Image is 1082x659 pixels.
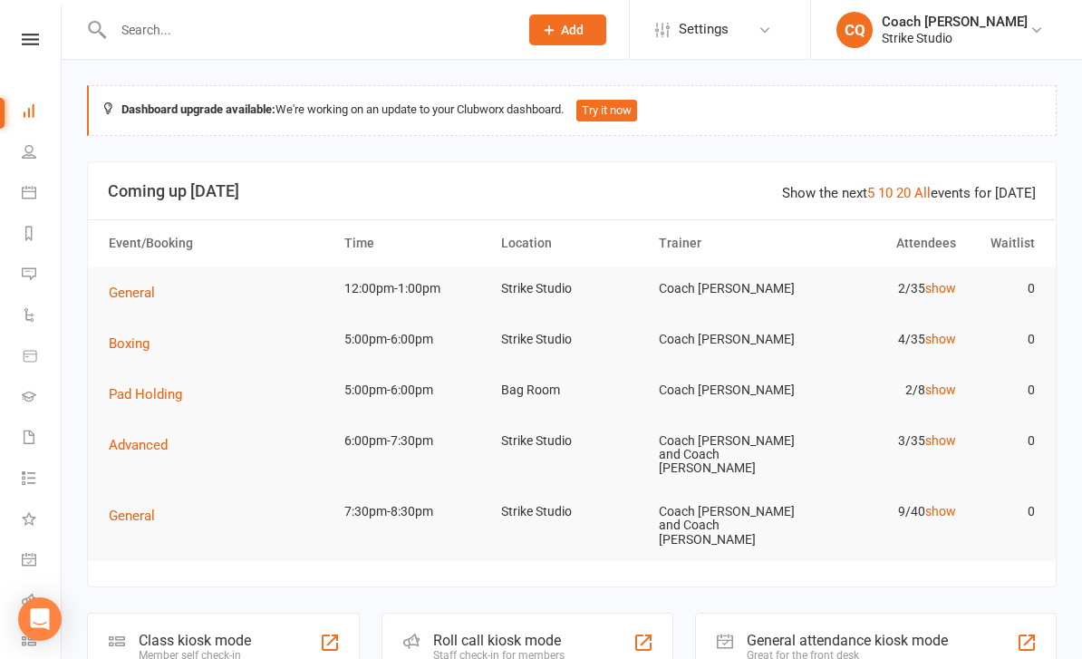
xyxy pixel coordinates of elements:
th: Location [493,220,650,267]
div: Coach [PERSON_NAME] [882,14,1028,30]
td: Bag Room [493,369,650,412]
span: Pad Holding [109,386,182,402]
div: CQ [836,12,873,48]
a: Product Sales [22,337,63,378]
td: Coach [PERSON_NAME] and Coach [PERSON_NAME] [651,490,807,561]
div: Roll call kiosk mode [433,632,565,649]
th: Time [336,220,493,267]
td: Strike Studio [493,267,650,310]
td: Coach [PERSON_NAME] [651,267,807,310]
button: Add [529,15,606,45]
td: 12:00pm-1:00pm [336,267,493,310]
div: Open Intercom Messenger [18,597,62,641]
td: 2/8 [807,369,964,412]
span: General [109,508,155,524]
a: 10 [878,185,893,201]
td: 0 [964,420,1043,462]
td: Coach [PERSON_NAME] [651,318,807,361]
th: Event/Booking [101,220,336,267]
button: General [109,282,168,304]
td: Strike Studio [493,420,650,462]
button: Try it now [576,100,637,121]
td: 0 [964,318,1043,361]
td: 4/35 [807,318,964,361]
td: Strike Studio [493,490,650,533]
th: Waitlist [964,220,1043,267]
input: Search... [108,17,506,43]
td: 6:00pm-7:30pm [336,420,493,462]
span: Settings [679,9,729,50]
a: show [925,281,956,296]
button: Boxing [109,333,162,354]
a: People [22,133,63,174]
a: show [925,433,956,448]
td: 5:00pm-6:00pm [336,318,493,361]
td: 0 [964,267,1043,310]
a: General attendance kiosk mode [22,541,63,582]
button: Advanced [109,434,180,456]
span: Advanced [109,437,168,453]
a: All [914,185,931,201]
a: What's New [22,500,63,541]
span: Boxing [109,335,150,352]
h3: Coming up [DATE] [108,182,1036,200]
a: 20 [896,185,911,201]
a: 5 [867,185,874,201]
td: 2/35 [807,267,964,310]
td: 0 [964,490,1043,533]
span: General [109,285,155,301]
a: show [925,383,956,397]
td: 9/40 [807,490,964,533]
td: Coach [PERSON_NAME] and Coach [PERSON_NAME] [651,420,807,490]
div: We're working on an update to your Clubworx dashboard. [87,85,1057,136]
a: show [925,504,956,518]
span: Add [561,23,584,37]
div: Class kiosk mode [139,632,251,649]
a: show [925,332,956,346]
th: Trainer [651,220,807,267]
th: Attendees [807,220,964,267]
td: 3/35 [807,420,964,462]
strong: Dashboard upgrade available: [121,102,275,116]
div: Show the next events for [DATE] [782,182,1036,204]
td: 0 [964,369,1043,412]
div: General attendance kiosk mode [747,632,948,649]
td: Coach [PERSON_NAME] [651,369,807,412]
a: Calendar [22,174,63,215]
div: Strike Studio [882,30,1028,46]
button: General [109,505,168,527]
a: Reports [22,215,63,256]
a: Roll call kiosk mode [22,582,63,623]
a: Dashboard [22,92,63,133]
td: 5:00pm-6:00pm [336,369,493,412]
td: 7:30pm-8:30pm [336,490,493,533]
td: Strike Studio [493,318,650,361]
button: Pad Holding [109,383,195,405]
